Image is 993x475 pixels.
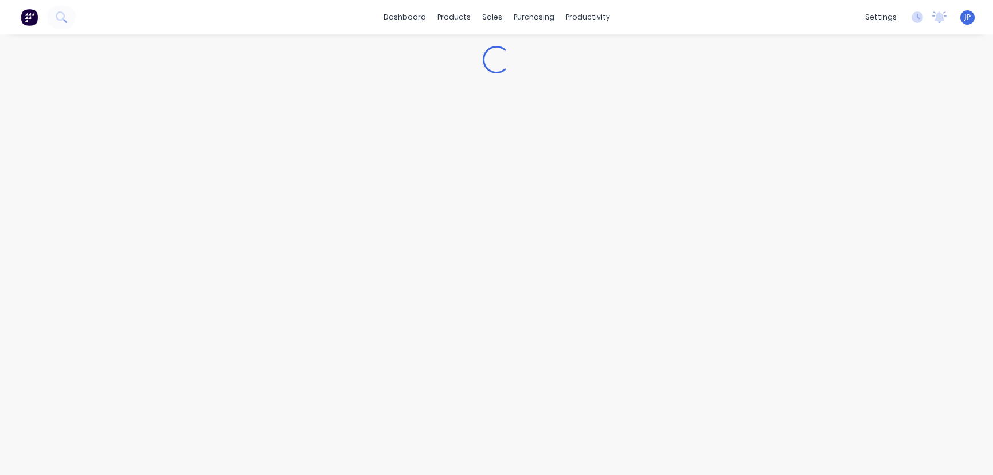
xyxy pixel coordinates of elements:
div: productivity [560,9,616,26]
div: products [432,9,476,26]
span: JP [964,12,971,22]
a: dashboard [378,9,432,26]
div: settings [859,9,902,26]
div: sales [476,9,508,26]
img: Factory [21,9,38,26]
div: purchasing [508,9,560,26]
